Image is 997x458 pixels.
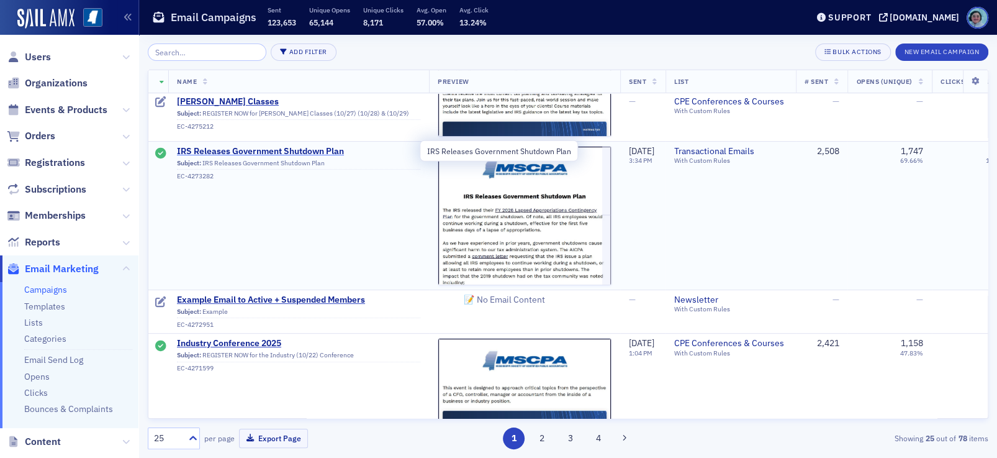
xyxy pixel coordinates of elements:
[7,183,86,196] a: Subscriptions
[7,236,60,249] a: Reports
[25,156,85,170] span: Registrations
[24,403,113,414] a: Bounces & Complaints
[268,17,296,27] span: 123,653
[956,433,969,444] strong: 78
[531,428,553,449] button: 2
[25,76,88,90] span: Organizations
[25,50,51,64] span: Users
[271,44,336,61] button: Add Filter
[674,157,787,165] div: With Custom Rules
[464,294,477,305] span: 📝
[674,305,787,313] div: With Custom Rules
[629,156,652,165] time: 3:34 PM
[900,349,923,357] div: 47.83%
[25,262,99,276] span: Email Marketing
[177,364,420,372] div: EC-4271599
[24,371,50,382] a: Opens
[363,6,404,14] p: Unique Clicks
[177,159,201,167] span: Subject:
[459,6,489,14] p: Avg. Click
[438,77,469,86] span: Preview
[177,295,420,306] a: Example Email to Active + Suspended Members
[239,429,308,448] button: Export Page
[7,129,55,143] a: Orders
[177,109,420,121] div: REGISTER NOW for [PERSON_NAME] Classes (10/27) (10/28) & (10/29)
[559,428,581,449] button: 3
[856,77,912,86] span: Opens (Unique)
[25,236,60,249] span: Reports
[629,337,654,349] span: [DATE]
[177,122,420,131] div: EC-4275212
[309,17,333,27] span: 65,144
[268,6,296,14] p: Sent
[154,432,181,445] div: 25
[503,428,525,449] button: 1
[363,17,383,27] span: 8,171
[7,156,85,170] a: Registrations
[459,17,487,27] span: 13.24%
[25,129,55,143] span: Orders
[417,6,446,14] p: Avg. Open
[177,146,420,157] a: IRS Releases Government Shutdown Plan
[420,140,578,162] div: IRS Releases Government Shutdown Plan
[24,317,43,328] a: Lists
[901,146,923,157] div: 1,747
[177,96,420,108] a: [PERSON_NAME] Classes
[967,7,988,29] span: Profile
[895,44,988,61] button: New Email Campaign
[177,338,420,349] a: Industry Conference 2025
[74,8,102,29] a: View Homepage
[629,77,646,86] span: Sent
[674,96,787,108] a: CPE Conferences & Courses
[805,338,839,349] div: 2,421
[805,77,828,86] span: # Sent
[155,296,166,309] div: Draft
[674,108,787,116] div: With Custom Rules
[177,351,420,362] div: REGISTER NOW for the Industry (10/22) Conference
[629,349,652,357] time: 1:04 PM
[25,103,107,117] span: Events & Products
[674,146,787,157] span: Transactional Emails
[815,44,890,61] button: Bulk Actions
[17,9,74,29] img: SailAMX
[832,96,839,107] span: —
[148,44,266,61] input: Search…
[177,159,420,170] div: IRS Releases Government Shutdown Plan
[923,433,936,444] strong: 25
[629,96,636,107] span: —
[177,109,201,117] span: Subject:
[717,433,988,444] div: Showing out of items
[177,321,420,329] div: EC-4272951
[832,48,881,55] div: Bulk Actions
[900,157,923,165] div: 69.66%
[629,145,654,157] span: [DATE]
[438,268,571,331] span: No Email Content
[24,301,65,312] a: Templates
[83,8,102,27] img: SailAMX
[417,17,444,27] span: 57.00%
[674,295,787,306] a: Newsletter
[916,294,923,305] span: —
[916,96,923,107] span: —
[177,172,420,180] div: EC-4273282
[155,96,166,109] div: Draft
[890,12,959,23] div: [DOMAIN_NAME]
[7,76,88,90] a: Organizations
[7,50,51,64] a: Users
[25,183,86,196] span: Subscriptions
[878,13,963,22] button: [DOMAIN_NAME]
[177,308,201,316] span: Subject:
[629,294,636,305] span: —
[7,262,99,276] a: Email Marketing
[155,341,166,353] div: Sent
[25,435,61,449] span: Content
[204,433,235,444] label: per page
[901,338,923,349] div: 1,158
[805,146,839,157] div: 2,508
[24,333,66,344] a: Categories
